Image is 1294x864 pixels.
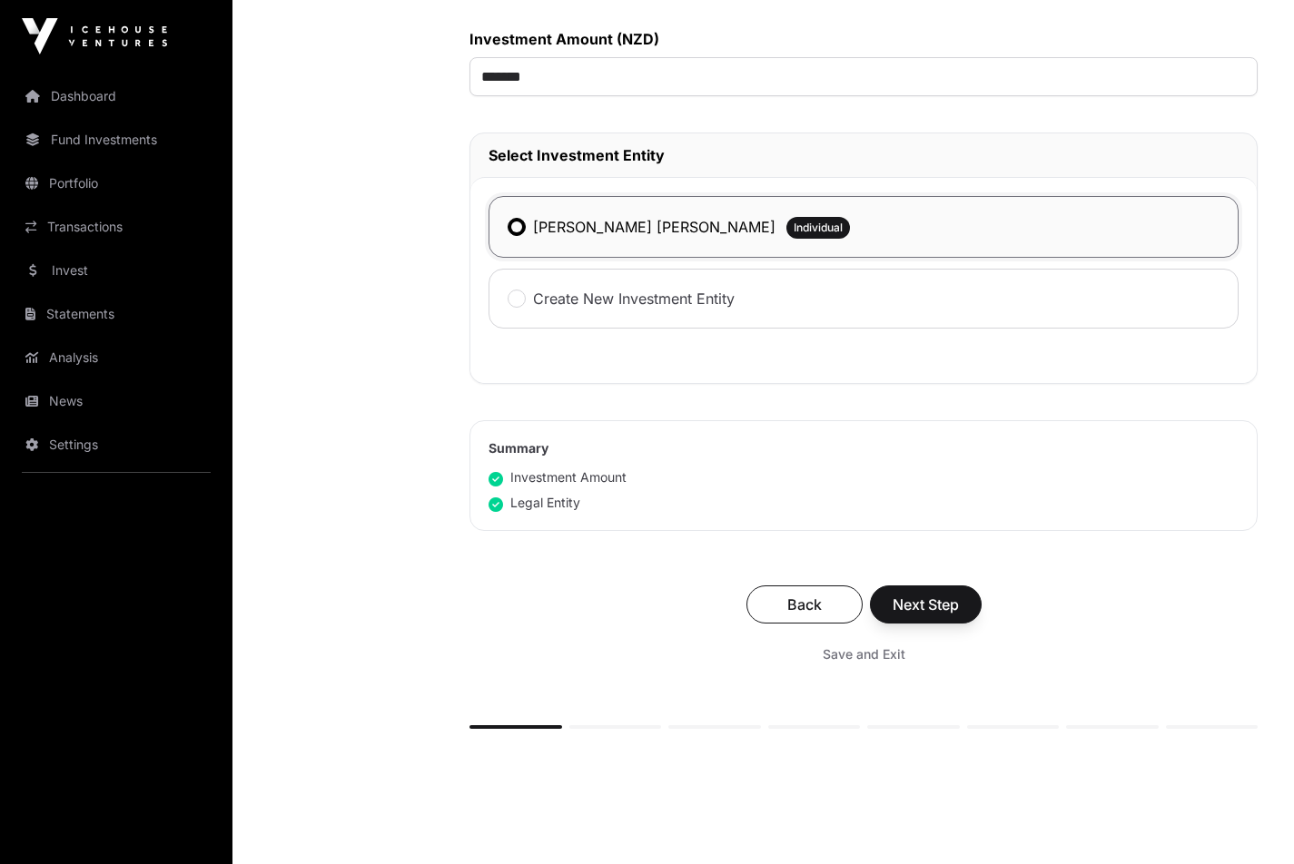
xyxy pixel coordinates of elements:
[794,221,843,235] span: Individual
[489,468,627,486] div: Investment Amount
[15,425,218,465] a: Settings
[469,28,1258,50] label: Investment Amount (NZD)
[489,144,1239,166] h2: Select Investment Entity
[15,76,218,116] a: Dashboard
[15,338,218,378] a: Analysis
[15,294,218,334] a: Statements
[489,439,1239,457] h2: Summary
[870,585,982,623] button: Next Step
[533,216,775,238] label: [PERSON_NAME] [PERSON_NAME]
[15,381,218,421] a: News
[801,638,927,671] button: Save and Exit
[1203,777,1294,864] iframe: Chat Widget
[533,288,735,309] label: Create New Investment Entity
[15,120,218,160] a: Fund Investments
[823,645,905,663] span: Save and Exit
[769,594,840,615] span: Back
[15,207,218,247] a: Transactions
[15,163,218,203] a: Portfolio
[746,585,863,623] button: Back
[15,250,218,290] a: Invest
[893,594,959,615] span: Next Step
[489,494,580,512] div: Legal Entity
[22,18,167,54] img: Icehouse Ventures Logo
